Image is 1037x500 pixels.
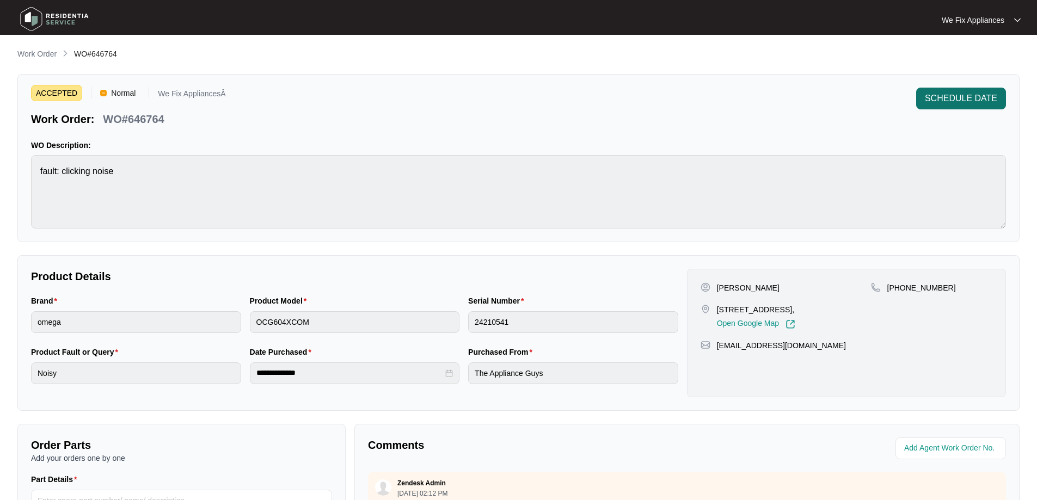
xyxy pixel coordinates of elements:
[31,362,241,384] input: Product Fault or Query
[942,15,1004,26] p: We Fix Appliances
[887,282,956,293] p: [PHONE_NUMBER]
[74,50,117,58] span: WO#646764
[786,319,795,329] img: Link-External
[107,85,140,101] span: Normal
[16,3,93,35] img: residentia service logo
[31,437,332,453] p: Order Parts
[701,340,710,350] img: map-pin
[31,140,1006,151] p: WO Description:
[158,90,225,101] p: We Fix AppliancesÂ
[15,48,59,60] a: Work Order
[61,49,70,58] img: chevron-right
[1014,17,1021,23] img: dropdown arrow
[31,347,122,357] label: Product Fault or Query
[397,479,446,487] p: Zendesk Admin
[375,479,391,496] img: user.svg
[871,282,881,292] img: map-pin
[717,282,780,293] p: [PERSON_NAME]
[31,311,241,333] input: Brand
[31,112,94,127] p: Work Order:
[31,269,678,284] p: Product Details
[31,85,82,101] span: ACCEPTED
[717,304,795,315] p: [STREET_ADDRESS],
[250,347,316,357] label: Date Purchased
[468,295,528,306] label: Serial Number
[31,453,332,464] p: Add your orders one by one
[468,347,537,357] label: Purchased From
[468,362,678,384] input: Purchased From
[31,155,1006,229] textarea: fault: clicking noise
[701,304,710,314] img: map-pin
[916,88,1006,109] button: SCHEDULE DATE
[103,112,164,127] p: WO#646764
[717,340,846,351] p: [EMAIL_ADDRESS][DOMAIN_NAME]
[368,437,679,453] p: Comments
[100,90,107,96] img: Vercel Logo
[256,367,444,379] input: Date Purchased
[31,474,82,485] label: Part Details
[717,319,795,329] a: Open Google Map
[250,311,460,333] input: Product Model
[468,311,678,333] input: Serial Number
[701,282,710,292] img: user-pin
[250,295,311,306] label: Product Model
[31,295,62,306] label: Brand
[904,442,999,455] input: Add Agent Work Order No.
[17,48,57,59] p: Work Order
[397,490,447,497] p: [DATE] 02:12 PM
[925,92,997,105] span: SCHEDULE DATE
